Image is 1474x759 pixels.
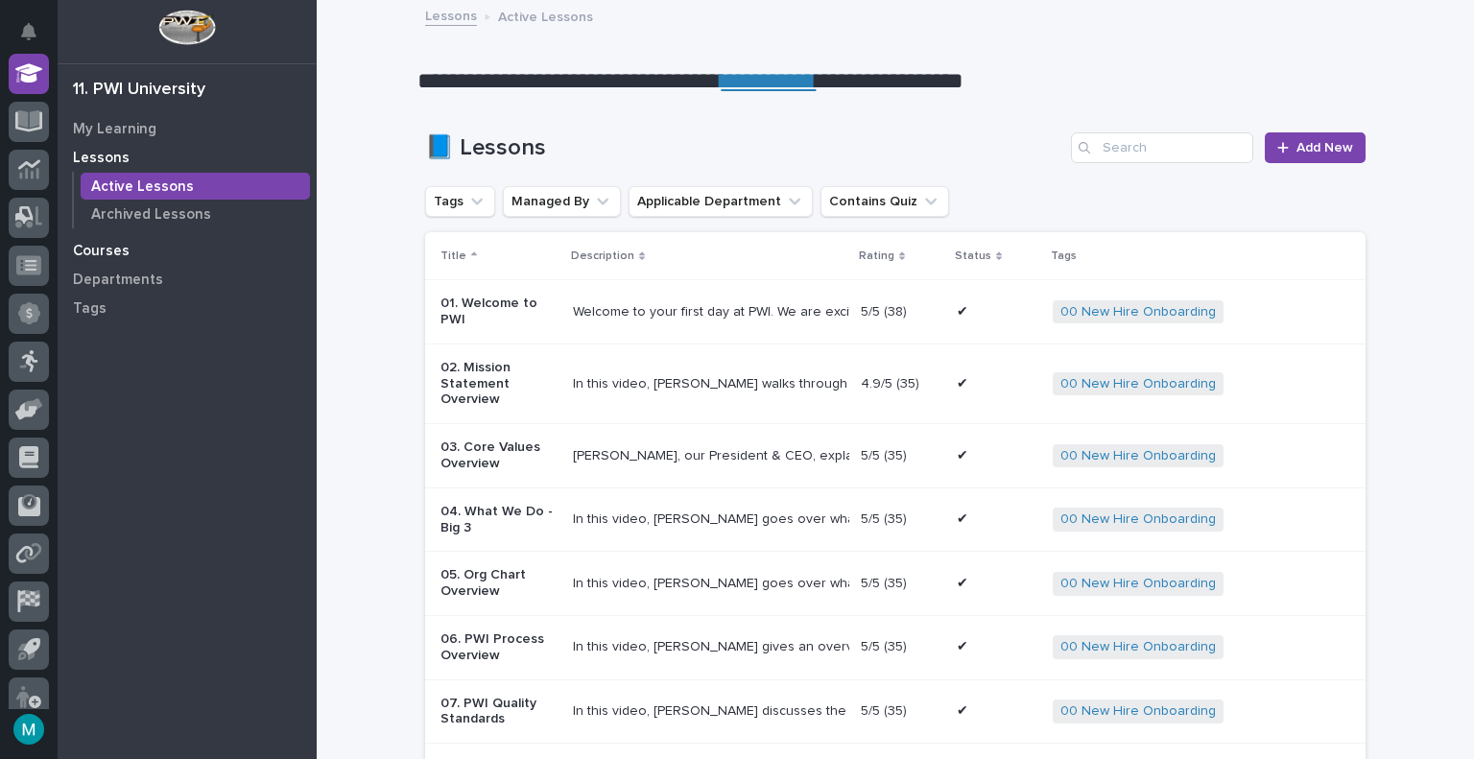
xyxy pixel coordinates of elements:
p: 5/5 (35) [861,635,911,655]
img: Workspace Logo [158,10,215,45]
a: 00 New Hire Onboarding [1060,703,1216,720]
p: Active Lessons [91,178,194,196]
p: 05. Org Chart Overview [440,567,558,600]
p: ✔ [957,572,972,592]
p: 5/5 (35) [861,444,911,464]
button: Contains Quiz [820,186,949,217]
div: In this video, [PERSON_NAME] walks through the mission statement of PWI. [573,376,845,392]
p: 04. What We Do - Big 3 [440,504,558,536]
p: My Learning [73,121,156,138]
p: Departments [73,272,163,289]
p: 5/5 (38) [861,300,911,320]
span: Add New [1296,141,1353,154]
a: Tags [58,294,317,322]
p: 06. PWI Process Overview [440,631,558,664]
button: users-avatar [9,709,49,749]
a: 00 New Hire Onboarding [1060,376,1216,392]
p: Archived Lessons [91,206,211,224]
button: Tags [425,186,495,217]
p: Description [571,246,634,267]
p: Tags [1051,246,1077,267]
a: Lessons [425,4,477,26]
div: Welcome to your first day at PWI. We are excited to have you joing the team! [573,304,845,320]
a: Add New [1265,132,1366,163]
div: In this video, [PERSON_NAME] gives an overview of the PWI process from Marketing to Production to... [573,639,845,655]
input: Search [1071,132,1253,163]
div: In this video, [PERSON_NAME] goes over what we like to call the "Big 3". This encompasses all of ... [573,511,845,528]
p: 5/5 (35) [861,508,911,528]
a: 00 New Hire Onboarding [1060,448,1216,464]
p: Courses [73,243,130,260]
p: ✔ [957,300,972,320]
button: Notifications [9,12,49,52]
p: 01. Welcome to PWI [440,296,558,328]
button: Applicable Department [629,186,813,217]
div: In this video, [PERSON_NAME] goes over what each org chart color represents and explains the role... [573,576,845,592]
p: 4.9/5 (35) [861,372,923,392]
p: ✔ [957,700,972,720]
p: Title [440,246,466,267]
p: 5/5 (35) [861,572,911,592]
p: Active Lessons [498,5,593,26]
h1: 📘 Lessons [425,134,1063,162]
a: My Learning [58,114,317,143]
p: Lessons [73,150,130,167]
a: Courses [58,236,317,265]
div: Notifications [24,23,49,54]
a: Active Lessons [74,173,317,200]
a: 00 New Hire Onboarding [1060,639,1216,655]
div: [PERSON_NAME], our President & CEO, explains each of the 10 Core Values that PWI lives by day in ... [573,448,845,464]
a: Lessons [58,143,317,172]
p: ✔ [957,508,972,528]
p: Tags [73,300,107,318]
a: Departments [58,265,317,294]
a: 00 New Hire Onboarding [1060,304,1216,320]
p: 07. PWI Quality Standards [440,696,558,728]
p: Rating [859,246,894,267]
p: ✔ [957,635,972,655]
p: ✔ [957,372,972,392]
a: 00 New Hire Onboarding [1060,576,1216,592]
button: Managed By [503,186,621,217]
p: 5/5 (35) [861,700,911,720]
p: 03. Core Values Overview [440,439,558,472]
a: Archived Lessons [74,201,317,227]
p: ✔ [957,444,972,464]
a: 00 New Hire Onboarding [1060,511,1216,528]
p: 02. Mission Statement Overview [440,360,558,408]
p: Status [955,246,991,267]
div: 11. PWI University [73,80,205,101]
div: In this video, [PERSON_NAME] discusses the standard quality we expect here at PWI. [573,703,845,720]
